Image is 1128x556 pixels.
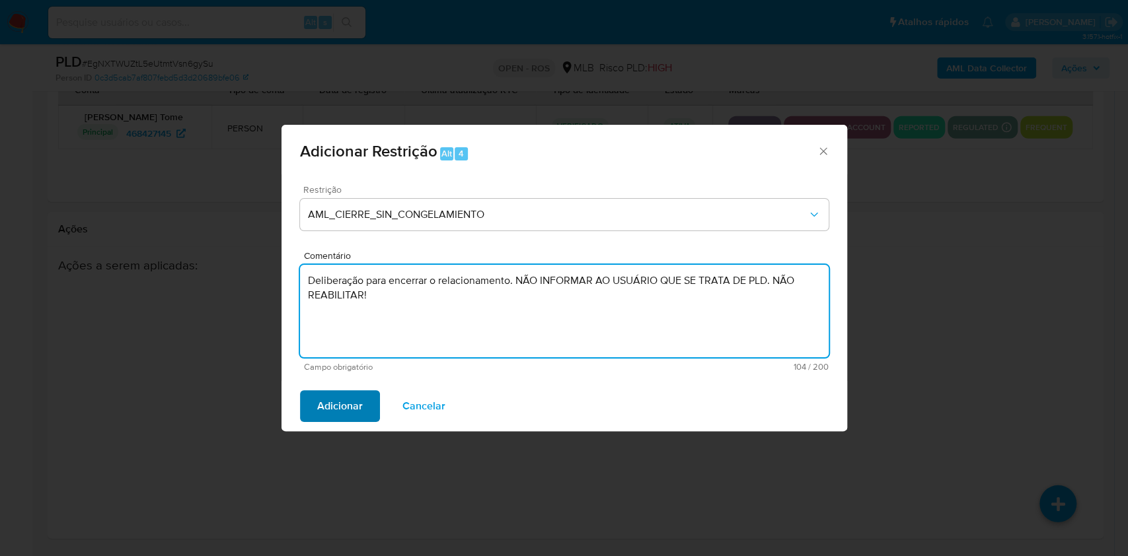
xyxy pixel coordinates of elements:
span: AML_CIERRE_SIN_CONGELAMIENTO [308,208,808,221]
button: Adicionar [300,390,380,422]
button: Fechar a janela [817,145,829,156]
span: 4 [459,147,464,160]
span: Cancelar [402,392,445,421]
button: Restriction [300,199,829,230]
textarea: Deliberação para encerrar o relacionamento. NÃO INFORMAR AO USUÁRIO QUE SE TRATA DE PLD. NÃO REAB... [300,265,829,357]
button: Cancelar [385,390,463,422]
span: Máximo de 200 caracteres [566,363,829,371]
span: Restrição [303,185,832,194]
span: Comentário [304,251,833,261]
span: Adicionar [317,392,363,421]
span: Alt [441,147,452,160]
span: Adicionar Restrição [300,139,437,162]
span: Campo obrigatório [304,363,566,372]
